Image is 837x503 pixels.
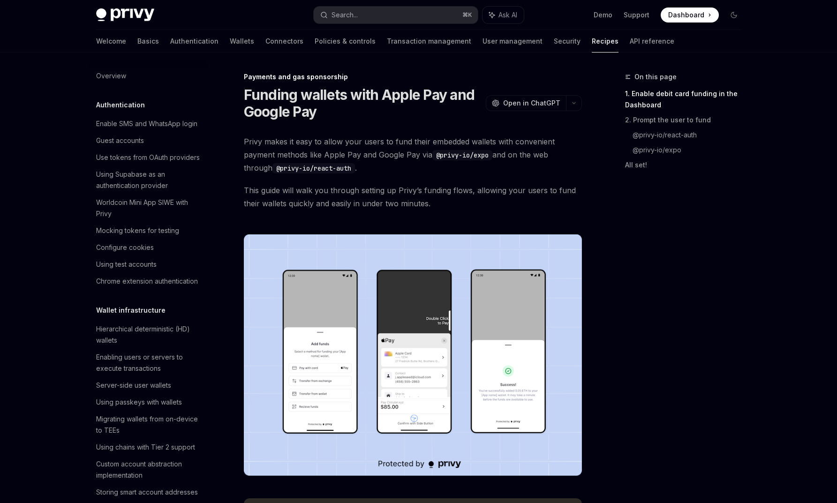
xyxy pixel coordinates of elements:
a: Overview [89,68,209,84]
div: Use tokens from OAuth providers [96,152,200,163]
a: Configure cookies [89,239,209,256]
div: Custom account abstraction implementation [96,458,203,481]
a: Policies & controls [315,30,376,53]
a: Support [624,10,649,20]
a: Security [554,30,581,53]
a: Wallets [230,30,254,53]
div: Migrating wallets from on-device to TEEs [96,413,203,436]
span: Open in ChatGPT [503,98,560,108]
span: Privy makes it easy to allow your users to fund their embedded wallets with convenient payment me... [244,135,582,174]
span: Dashboard [668,10,704,20]
div: Search... [332,9,358,21]
a: Migrating wallets from on-device to TEEs [89,411,209,439]
div: Configure cookies [96,242,154,253]
a: Hierarchical deterministic (HD) wallets [89,321,209,349]
a: Chrome extension authentication [89,273,209,290]
div: Enable SMS and WhatsApp login [96,118,197,129]
a: Mocking tokens for testing [89,222,209,239]
a: Custom account abstraction implementation [89,456,209,484]
a: Demo [594,10,612,20]
span: This guide will walk you through setting up Privy’s funding flows, allowing your users to fund th... [244,184,582,210]
a: Using passkeys with wallets [89,394,209,411]
button: Search...⌘K [314,7,478,23]
span: Ask AI [498,10,517,20]
code: @privy-io/react-auth [272,163,355,173]
button: Toggle dark mode [726,8,741,23]
div: Chrome extension authentication [96,276,198,287]
button: Ask AI [483,7,524,23]
div: Worldcoin Mini App SIWE with Privy [96,197,203,219]
div: Enabling users or servers to execute transactions [96,352,203,374]
div: Using test accounts [96,259,157,270]
div: Payments and gas sponsorship [244,72,582,82]
img: card-based-funding [244,234,582,476]
a: User management [483,30,543,53]
a: Connectors [265,30,303,53]
a: Enable SMS and WhatsApp login [89,115,209,132]
div: Guest accounts [96,135,144,146]
a: Transaction management [387,30,471,53]
div: Storing smart account addresses [96,487,198,498]
a: Welcome [96,30,126,53]
button: Open in ChatGPT [486,95,566,111]
a: Recipes [592,30,618,53]
span: On this page [634,71,677,83]
a: Storing smart account addresses [89,484,209,501]
div: Using chains with Tier 2 support [96,442,195,453]
a: Basics [137,30,159,53]
div: Server-side user wallets [96,380,171,391]
a: Dashboard [661,8,719,23]
div: Mocking tokens for testing [96,225,179,236]
img: dark logo [96,8,154,22]
a: All set! [625,158,749,173]
a: Using Supabase as an authentication provider [89,166,209,194]
div: Hierarchical deterministic (HD) wallets [96,323,203,346]
a: 2. Prompt the user to fund [625,113,749,128]
a: Using test accounts [89,256,209,273]
h5: Authentication [96,99,145,111]
a: API reference [630,30,674,53]
div: Using Supabase as an authentication provider [96,169,203,191]
div: Using passkeys with wallets [96,397,182,408]
a: Worldcoin Mini App SIWE with Privy [89,194,209,222]
a: Enabling users or servers to execute transactions [89,349,209,377]
a: Authentication [170,30,219,53]
a: Guest accounts [89,132,209,149]
h1: Funding wallets with Apple Pay and Google Pay [244,86,482,120]
a: @privy-io/expo [633,143,749,158]
a: Use tokens from OAuth providers [89,149,209,166]
div: Overview [96,70,126,82]
code: @privy-io/expo [432,150,492,160]
h5: Wallet infrastructure [96,305,166,316]
a: @privy-io/react-auth [633,128,749,143]
a: Using chains with Tier 2 support [89,439,209,456]
span: ⌘ K [462,11,472,19]
a: Server-side user wallets [89,377,209,394]
a: 1. Enable debit card funding in the Dashboard [625,86,749,113]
